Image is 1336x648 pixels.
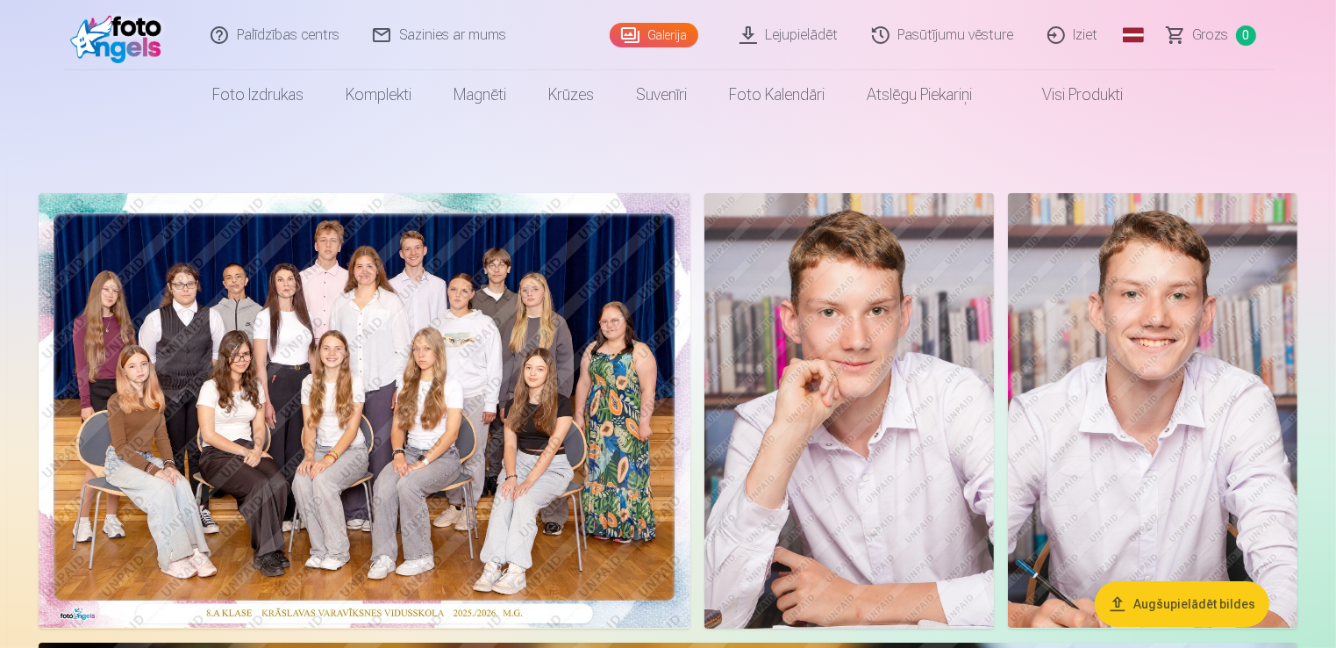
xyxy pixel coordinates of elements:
a: Visi produkti [994,70,1145,119]
a: Magnēti [433,70,528,119]
a: Galerija [610,23,698,47]
a: Foto kalendāri [709,70,847,119]
a: Komplekti [325,70,433,119]
button: Augšupielādēt bildes [1095,581,1269,627]
a: Atslēgu piekariņi [847,70,994,119]
a: Foto izdrukas [192,70,325,119]
a: Suvenīri [616,70,709,119]
span: Grozs [1193,25,1229,46]
img: /fa1 [70,7,171,63]
a: Krūzes [528,70,616,119]
span: 0 [1236,25,1256,46]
